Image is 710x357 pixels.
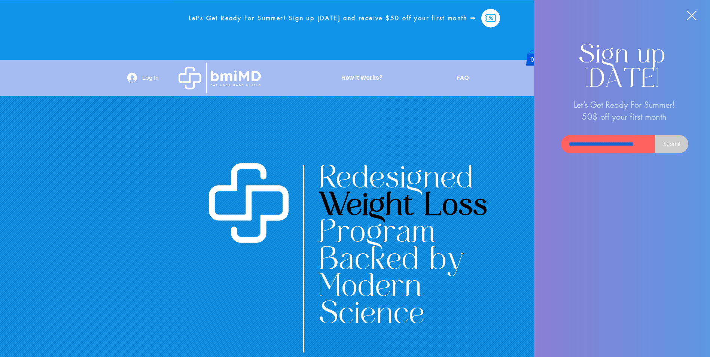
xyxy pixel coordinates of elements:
[574,100,675,110] span: Let’s Get Ready For Summer!
[663,140,680,148] span: Submit
[687,10,697,21] div: Back to site
[655,135,688,153] button: Submit
[579,42,665,89] span: Sign up [DATE]
[582,112,667,122] span: 50$ off your first month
